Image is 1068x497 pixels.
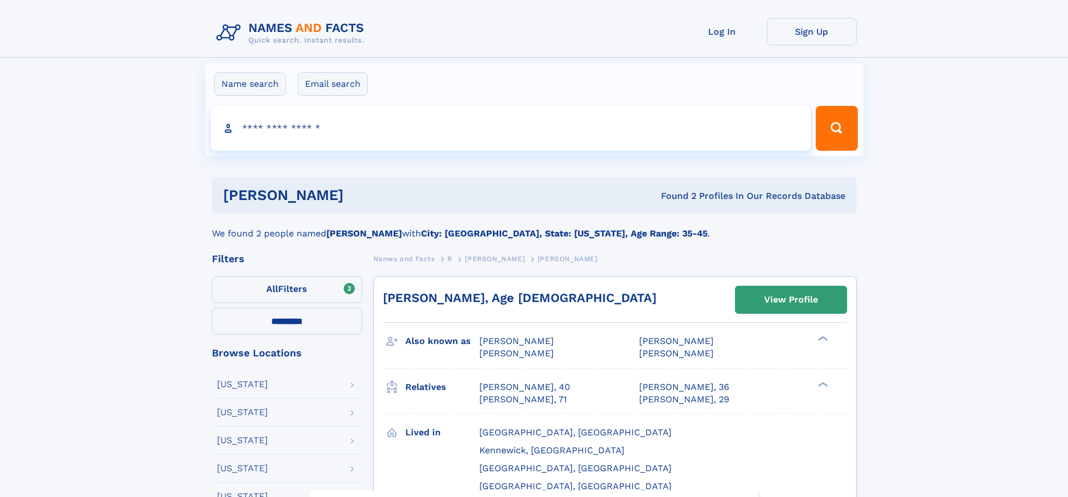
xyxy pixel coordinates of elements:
[736,286,847,313] a: View Profile
[502,190,845,202] div: Found 2 Profiles In Our Records Database
[639,336,714,346] span: [PERSON_NAME]
[266,284,278,294] span: All
[815,380,829,388] div: ❯
[211,106,811,151] input: search input
[465,252,525,266] a: [PERSON_NAME]
[447,252,452,266] a: R
[816,106,857,151] button: Search Button
[217,408,268,417] div: [US_STATE]
[421,228,708,239] b: City: [GEOGRAPHIC_DATA], State: [US_STATE], Age Range: 35-45
[212,254,362,264] div: Filters
[465,255,525,263] span: [PERSON_NAME]
[217,380,268,389] div: [US_STATE]
[212,213,857,240] div: We found 2 people named with .
[479,336,554,346] span: [PERSON_NAME]
[405,423,479,442] h3: Lived in
[639,393,729,406] a: [PERSON_NAME], 29
[217,436,268,445] div: [US_STATE]
[383,291,656,305] a: [PERSON_NAME], Age [DEMOGRAPHIC_DATA]
[479,393,567,406] a: [PERSON_NAME], 71
[479,381,570,393] a: [PERSON_NAME], 40
[479,427,672,438] span: [GEOGRAPHIC_DATA], [GEOGRAPHIC_DATA]
[212,18,373,48] img: Logo Names and Facts
[373,252,435,266] a: Names and Facts
[214,72,286,96] label: Name search
[298,72,368,96] label: Email search
[212,276,362,303] label: Filters
[479,348,554,359] span: [PERSON_NAME]
[815,335,829,342] div: ❯
[447,255,452,263] span: R
[479,445,625,456] span: Kennewick, [GEOGRAPHIC_DATA]
[405,378,479,397] h3: Relatives
[538,255,598,263] span: [PERSON_NAME]
[326,228,402,239] b: [PERSON_NAME]
[764,287,818,313] div: View Profile
[405,332,479,351] h3: Also known as
[223,188,502,202] h1: [PERSON_NAME]
[639,381,729,393] a: [PERSON_NAME], 36
[479,463,672,473] span: [GEOGRAPHIC_DATA], [GEOGRAPHIC_DATA]
[479,481,672,491] span: [GEOGRAPHIC_DATA], [GEOGRAPHIC_DATA]
[677,18,767,45] a: Log In
[212,348,362,358] div: Browse Locations
[767,18,857,45] a: Sign Up
[639,348,714,359] span: [PERSON_NAME]
[217,464,268,473] div: [US_STATE]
